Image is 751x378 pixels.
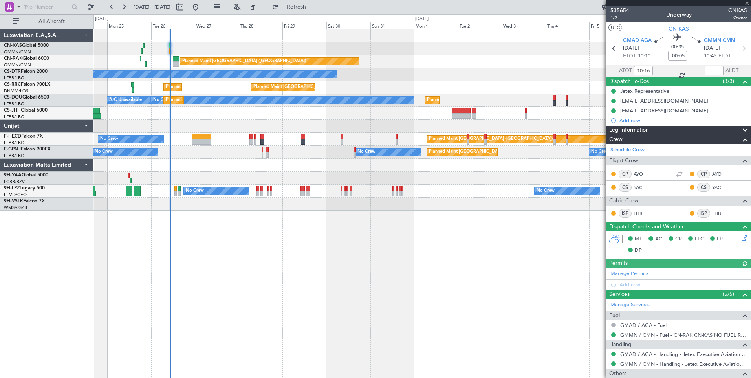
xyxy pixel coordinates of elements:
[9,15,85,28] button: All Aircraft
[429,133,553,145] div: Planned Maint [GEOGRAPHIC_DATA] ([GEOGRAPHIC_DATA])
[609,126,649,135] span: Leg Information
[623,44,639,52] span: [DATE]
[186,185,204,197] div: No Crew
[704,37,735,45] span: GMMN CMN
[4,186,20,191] span: 9H-LPZ
[620,351,747,358] a: GMAD / AGA - Handling - Jetex Executive Aviation Morocco GMAD / AGA
[610,15,629,21] span: 1/2
[4,49,31,55] a: GMMN/CMN
[712,184,730,191] a: YAC
[704,52,716,60] span: 10:45
[655,235,662,243] span: AC
[589,22,633,29] div: Fri 5
[100,133,118,145] div: No Crew
[619,170,632,178] div: CP
[610,146,645,154] a: Schedule Crew
[609,222,684,231] span: Dispatch Checks and Weather
[4,108,48,113] a: CS-JHHGlobal 6000
[4,140,24,146] a: LFPB/LBG
[4,88,28,94] a: DNMM/LOS
[166,81,289,93] div: Planned Maint [GEOGRAPHIC_DATA] ([GEOGRAPHIC_DATA])
[635,235,642,243] span: MF
[280,4,313,10] span: Refresh
[609,135,623,144] span: Crew
[620,107,708,114] div: [EMAIL_ADDRESS][DOMAIN_NAME]
[620,88,669,94] div: Jetex Representative
[4,199,45,204] a: 9H-VSLKFalcon 7X
[4,192,27,198] a: LFMD/CEQ
[4,205,27,211] a: WMSA/SZB
[4,69,48,74] a: CS-DTRFalcon 2000
[704,44,720,52] span: [DATE]
[610,6,629,15] span: 535654
[166,94,289,106] div: Planned Maint [GEOGRAPHIC_DATA] ([GEOGRAPHIC_DATA])
[502,22,546,29] div: Wed 3
[107,22,151,29] div: Mon 25
[609,290,630,299] span: Services
[4,101,24,107] a: LFPB/LBG
[546,22,590,29] div: Thu 4
[4,186,45,191] a: 9H-LPZLegacy 500
[4,95,49,100] a: CS-DOUGlobal 6500
[414,22,458,29] div: Mon 1
[634,171,651,178] a: AYO
[4,82,21,87] span: CS-RRC
[697,183,710,192] div: CS
[619,183,632,192] div: CS
[4,75,24,81] a: LFPB/LBG
[620,361,747,367] a: GMMN / CMN - Handling - Jetex Executive Aviation [GEOGRAPHIC_DATA] GMMN / CMN
[4,69,21,74] span: CS-DTR
[623,37,652,45] span: GMAD AGA
[609,156,638,165] span: Flight Crew
[634,210,651,217] a: LHB
[717,235,723,243] span: FP
[326,22,370,29] div: Sat 30
[671,43,684,51] span: 00:35
[268,1,315,13] button: Refresh
[458,22,502,29] div: Tue 2
[153,94,171,106] div: No Crew
[697,209,710,218] div: ISP
[619,209,632,218] div: ISP
[728,15,747,21] span: Owner
[4,173,48,178] a: 9H-YAAGlobal 5000
[712,171,730,178] a: AYO
[4,134,21,139] span: F-HECD
[4,114,24,120] a: LFPB/LBG
[695,235,704,243] span: FFC
[4,179,25,185] a: FCBB/BZV
[638,52,650,60] span: 10:10
[609,340,632,349] span: Handling
[723,290,734,298] span: (5/5)
[620,332,747,338] a: GMMN / CMN - Fuel - CN-RAK CN-KAS NO FUEL REQUIRED GMMN / CMN
[4,147,51,152] a: F-GPNJFalcon 900EX
[4,82,50,87] a: CS-RRCFalcon 900LX
[675,235,682,243] span: CR
[195,22,239,29] div: Wed 27
[666,11,692,19] div: Underway
[4,43,22,48] span: CN-KAS
[728,6,747,15] span: CNKAS
[619,67,632,75] span: ATOT
[282,22,326,29] div: Fri 29
[4,56,22,61] span: CN-RAK
[4,95,22,100] span: CS-DOU
[151,22,195,29] div: Tue 26
[623,52,636,60] span: ETOT
[718,52,731,60] span: ELDT
[4,134,43,139] a: F-HECDFalcon 7X
[4,43,49,48] a: CN-KASGlobal 5000
[4,62,31,68] a: GMMN/CMN
[427,94,551,106] div: Planned Maint [GEOGRAPHIC_DATA] ([GEOGRAPHIC_DATA])
[134,4,170,11] span: [DATE] - [DATE]
[415,16,429,22] div: [DATE]
[182,55,306,67] div: Planned Maint [GEOGRAPHIC_DATA] ([GEOGRAPHIC_DATA])
[357,146,375,158] div: No Crew
[20,19,83,24] span: All Aircraft
[609,196,639,206] span: Cabin Crew
[620,322,667,328] a: GMAD / AGA - Fuel
[4,153,24,159] a: LFPB/LBG
[95,146,113,158] div: No Crew
[723,77,734,85] span: (3/3)
[24,1,69,13] input: Trip Number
